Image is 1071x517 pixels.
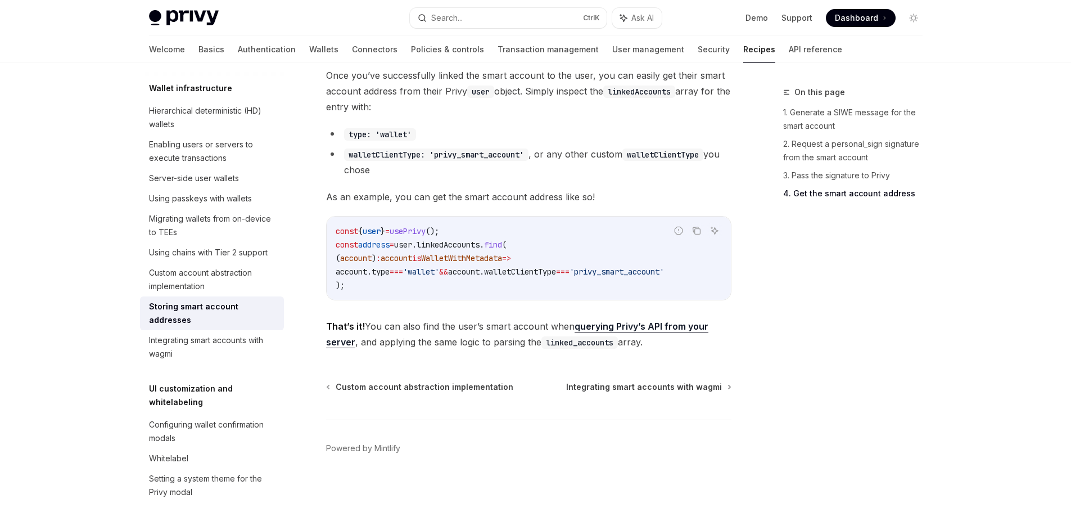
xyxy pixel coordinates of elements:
[149,36,185,63] a: Welcome
[835,12,878,24] span: Dashboard
[149,10,219,26] img: light logo
[671,223,686,238] button: Report incorrect code
[367,267,372,277] span: .
[826,9,896,27] a: Dashboard
[336,381,513,393] span: Custom account abstraction implementation
[789,36,842,63] a: API reference
[498,36,599,63] a: Transaction management
[372,267,390,277] span: type
[403,267,439,277] span: 'wallet'
[745,12,768,24] a: Demo
[484,240,502,250] span: find
[480,267,484,277] span: .
[149,452,188,465] div: Whitelabel
[698,36,730,63] a: Security
[394,240,412,250] span: user
[631,12,654,24] span: Ask AI
[421,253,502,263] span: WalletWithMetadata
[326,68,731,115] span: Once you’ve successfully linked the smart account to the user, you can easily get their smart acc...
[376,253,381,263] span: :
[140,296,284,330] a: Storing smart account addresses
[385,226,390,236] span: =
[783,167,932,185] a: 3. Pass the signature to Privy
[410,8,607,28] button: Search...CtrlK
[149,472,277,499] div: Setting a system theme for the Privy modal
[426,226,439,236] span: ();
[140,330,284,364] a: Integrating smart accounts with wagmi
[238,36,296,63] a: Authentication
[603,86,675,98] code: linkedAccounts
[327,381,513,393] a: Custom account abstraction implementation
[149,246,268,259] div: Using chains with Tier 2 support
[352,36,397,63] a: Connectors
[905,9,923,27] button: Toggle dark mode
[149,334,277,361] div: Integrating smart accounts with wagmi
[140,242,284,263] a: Using chains with Tier 2 support
[140,188,284,209] a: Using passkeys with wallets
[340,253,372,263] span: account
[612,8,662,28] button: Ask AI
[417,240,480,250] span: linkedAccounts
[149,266,277,293] div: Custom account abstraction implementation
[149,192,252,205] div: Using passkeys with wallets
[707,223,722,238] button: Ask AI
[358,226,363,236] span: {
[198,36,224,63] a: Basics
[390,226,426,236] span: usePrivy
[336,267,367,277] span: account
[344,128,416,141] code: type: 'wallet'
[140,263,284,296] a: Custom account abstraction implementation
[149,104,277,131] div: Hierarchical deterministic (HD) wallets
[336,253,340,263] span: (
[326,443,400,454] a: Powered by Mintlify
[783,135,932,167] a: 2. Request a personal_sign signature from the smart account
[381,226,385,236] span: }
[140,469,284,502] a: Setting a system theme for the Privy modal
[336,226,358,236] span: const
[570,267,664,277] span: 'privy_smart_account'
[411,36,484,63] a: Policies & controls
[583,14,600,23] span: Ctrl K
[149,382,284,409] h5: UI customization and whitelabeling
[566,381,722,393] span: Integrating smart accounts with wagmi
[467,86,494,98] code: user
[381,253,412,263] span: account
[140,101,284,134] a: Hierarchical deterministic (HD) wallets
[336,280,345,290] span: );
[502,240,507,250] span: (
[612,36,684,63] a: User management
[363,226,381,236] span: user
[794,86,845,99] span: On this page
[390,240,394,250] span: =
[743,36,775,63] a: Recipes
[149,138,277,165] div: Enabling users or servers to execute transactions
[484,267,556,277] span: walletClientType
[439,267,448,277] span: &&
[326,146,731,178] li: , or any other custom you chose
[622,149,703,161] code: walletClientType
[358,240,390,250] span: address
[541,336,618,349] code: linked_accounts
[566,381,730,393] a: Integrating smart accounts with wagmi
[309,36,338,63] a: Wallets
[412,240,417,250] span: .
[448,267,480,277] span: account
[783,185,932,203] a: 4. Get the smart account address
[140,168,284,188] a: Server-side user wallets
[390,267,403,277] span: ===
[149,418,277,445] div: Configuring wallet confirmation modals
[556,267,570,277] span: ===
[480,240,484,250] span: .
[149,212,277,239] div: Migrating wallets from on-device to TEEs
[689,223,704,238] button: Copy the contents from the code block
[502,253,511,263] span: =>
[336,240,358,250] span: const
[149,300,277,327] div: Storing smart account addresses
[344,149,528,161] code: walletClientType: 'privy_smart_account'
[140,415,284,448] a: Configuring wallet confirmation modals
[140,134,284,168] a: Enabling users or servers to execute transactions
[140,448,284,469] a: Whitelabel
[781,12,812,24] a: Support
[140,209,284,242] a: Migrating wallets from on-device to TEEs
[326,321,365,332] strong: That’s it!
